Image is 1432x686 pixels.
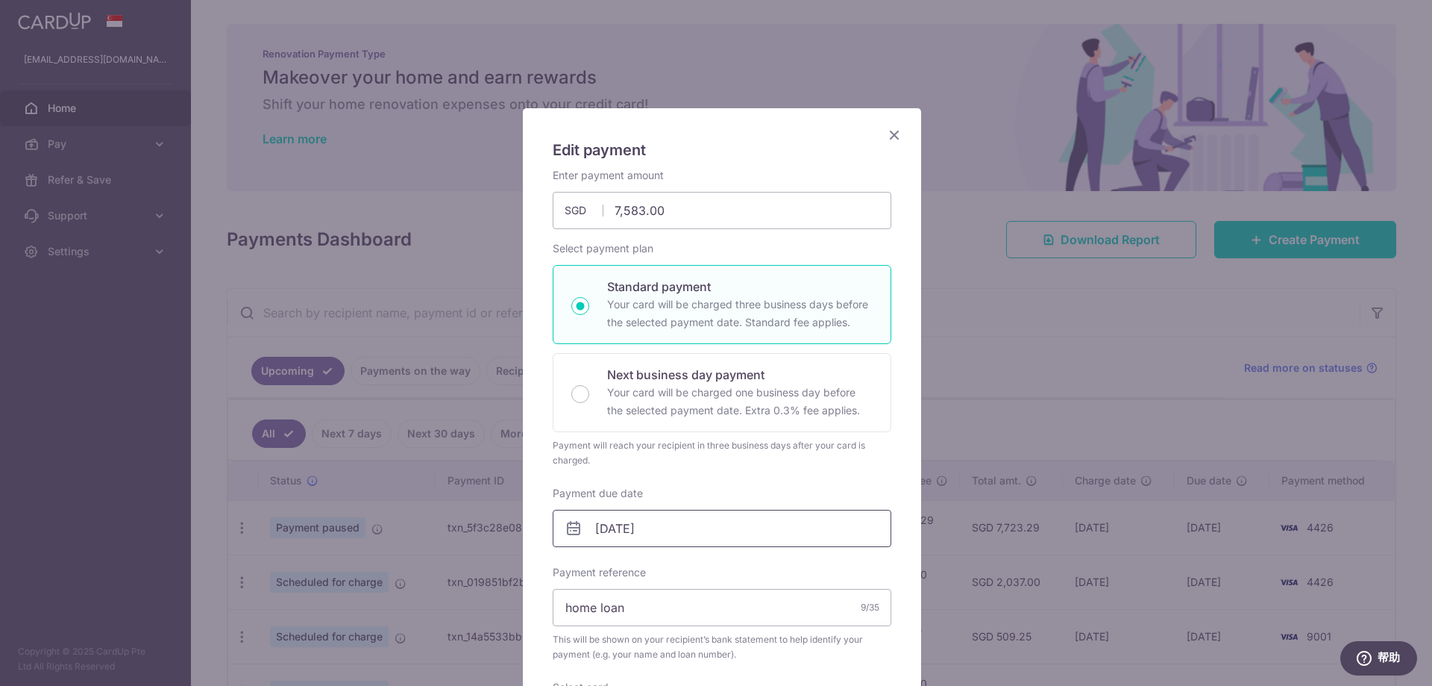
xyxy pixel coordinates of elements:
[885,126,903,144] button: Close
[553,168,664,183] label: Enter payment amount
[607,384,873,420] p: Your card will be charged one business day before the selected payment date. Extra 0.3% fee applies.
[607,278,873,296] p: Standard payment
[553,192,891,229] input: 0.00
[553,510,891,547] input: DD / MM / YYYY
[861,600,879,615] div: 9/35
[607,366,873,384] p: Next business day payment
[553,632,891,662] span: This will be shown on your recipient’s bank statement to help identify your payment (e.g. your na...
[607,296,873,331] p: Your card will be charged three business days before the selected payment date. Standard fee appl...
[553,486,643,501] label: Payment due date
[1340,641,1417,679] iframe: 打开一个小组件，您可以在其中找到更多信息
[565,203,603,218] span: SGD
[553,138,891,162] h5: Edit payment
[553,565,646,580] label: Payment reference
[553,241,653,256] label: Select payment plan
[553,438,891,468] div: Payment will reach your recipient in three business days after your card is charged.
